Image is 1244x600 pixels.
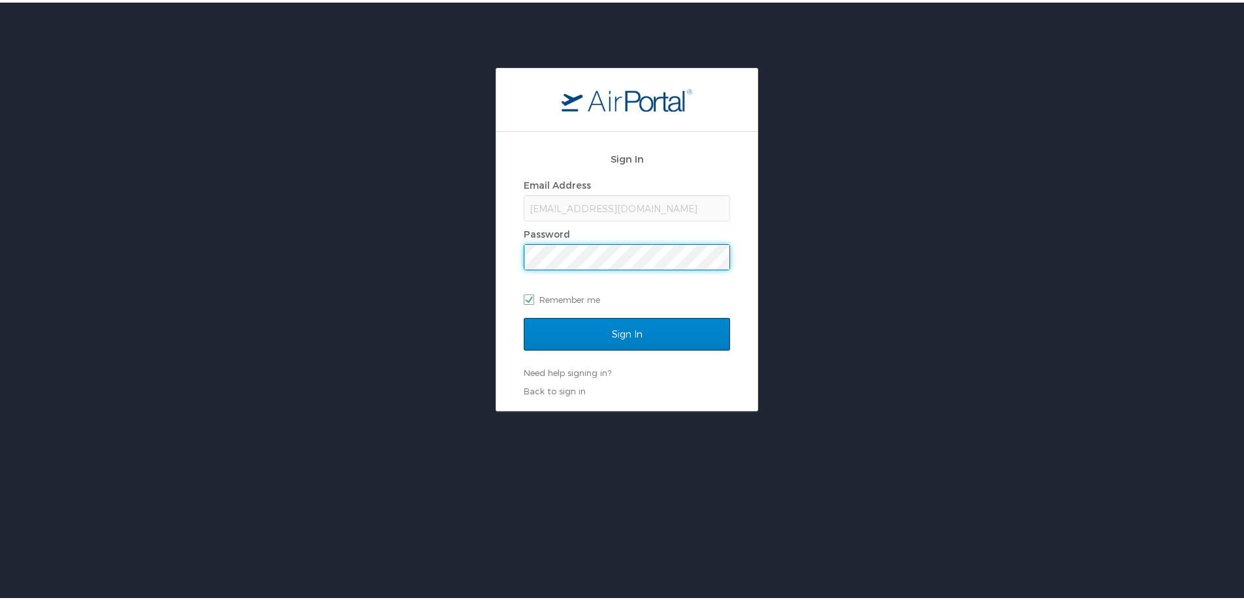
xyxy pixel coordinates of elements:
img: logo [562,86,692,109]
input: Sign In [524,315,730,348]
label: Email Address [524,177,591,188]
a: Need help signing in? [524,365,611,375]
a: Back to sign in [524,383,586,394]
h2: Sign In [524,149,730,164]
label: Remember me [524,287,730,307]
label: Password [524,226,570,237]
